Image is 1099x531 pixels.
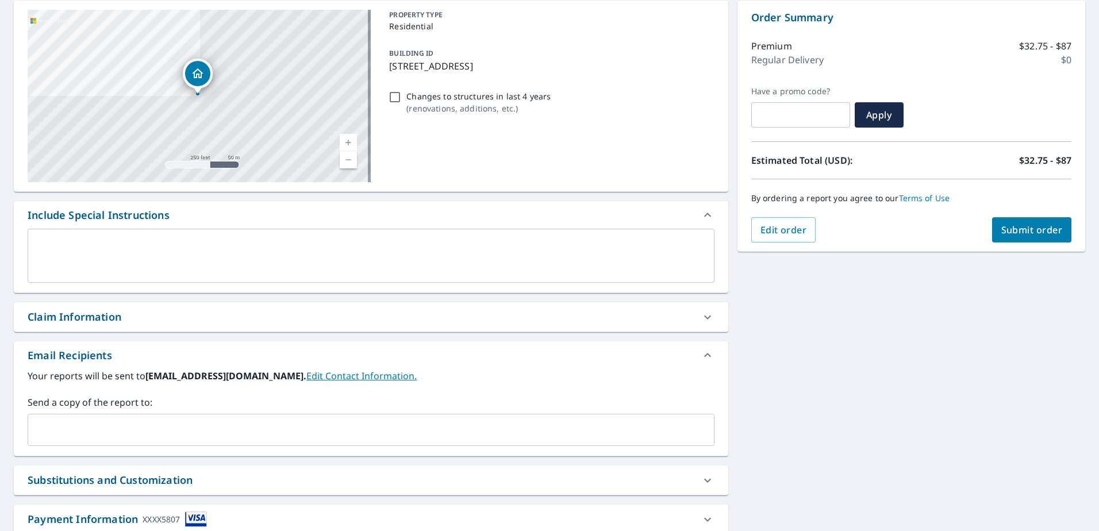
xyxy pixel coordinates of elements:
p: $32.75 - $87 [1019,39,1071,53]
p: Premium [751,39,792,53]
span: Apply [864,109,894,121]
label: Your reports will be sent to [28,369,714,383]
p: [STREET_ADDRESS] [389,59,709,73]
img: cardImage [185,511,207,527]
p: ( renovations, additions, etc. ) [406,102,551,114]
p: Residential [389,20,709,32]
p: Order Summary [751,10,1071,25]
p: BUILDING ID [389,48,433,58]
a: Current Level 17, Zoom Out [340,151,357,168]
div: Payment Information [28,511,207,527]
p: PROPERTY TYPE [389,10,709,20]
b: [EMAIL_ADDRESS][DOMAIN_NAME]. [145,370,306,382]
button: Apply [855,102,904,128]
p: $32.75 - $87 [1019,153,1071,167]
div: XXXX5807 [143,511,180,527]
div: Claim Information [14,302,728,332]
p: Changes to structures in last 4 years [406,90,551,102]
div: Include Special Instructions [28,207,170,223]
p: By ordering a report you agree to our [751,193,1071,203]
div: Include Special Instructions [14,201,728,229]
label: Have a promo code? [751,86,850,97]
button: Edit order [751,217,816,243]
a: EditContactInfo [306,370,417,382]
span: Submit order [1001,224,1063,236]
div: Substitutions and Customization [28,472,193,488]
p: $0 [1061,53,1071,67]
a: Terms of Use [899,193,950,203]
div: Dropped pin, building 1, Residential property, 29029 N 122nd Dr Peoria, AZ 85383 [183,59,213,94]
label: Send a copy of the report to: [28,395,714,409]
span: Edit order [760,224,807,236]
p: Regular Delivery [751,53,824,67]
div: Email Recipients [14,341,728,369]
a: Current Level 17, Zoom In [340,134,357,151]
p: Estimated Total (USD): [751,153,912,167]
div: Substitutions and Customization [14,465,728,495]
div: Claim Information [28,309,121,325]
button: Submit order [992,217,1072,243]
div: Email Recipients [28,348,112,363]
